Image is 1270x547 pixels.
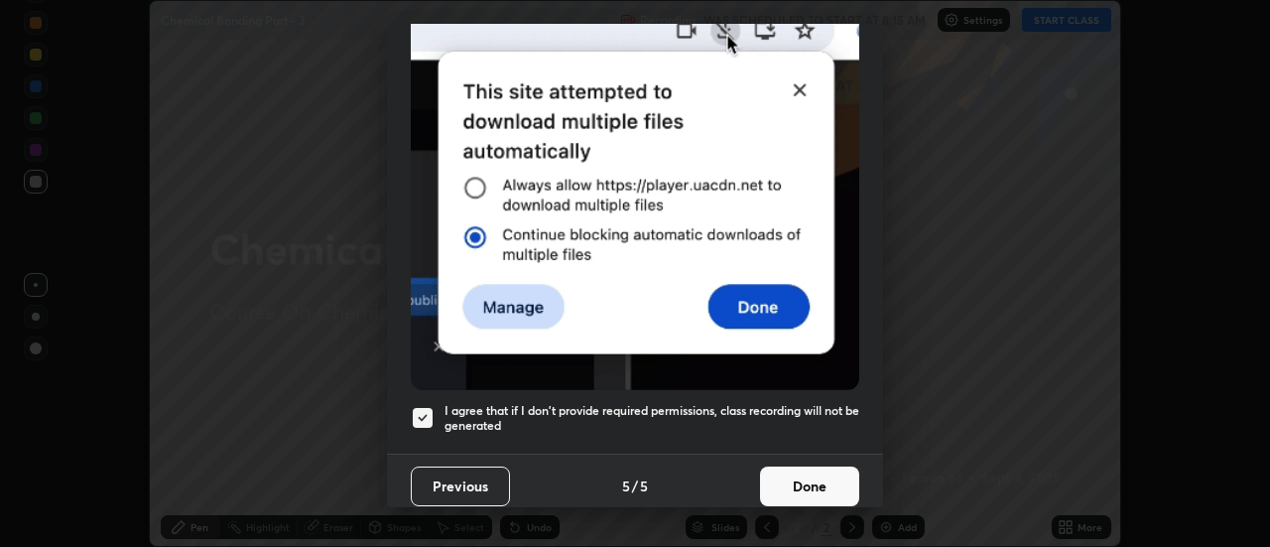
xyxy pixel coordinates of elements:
button: Previous [411,467,510,506]
h4: 5 [622,476,630,496]
h4: / [632,476,638,496]
h5: I agree that if I don't provide required permissions, class recording will not be generated [444,403,859,434]
button: Done [760,467,859,506]
h4: 5 [640,476,648,496]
